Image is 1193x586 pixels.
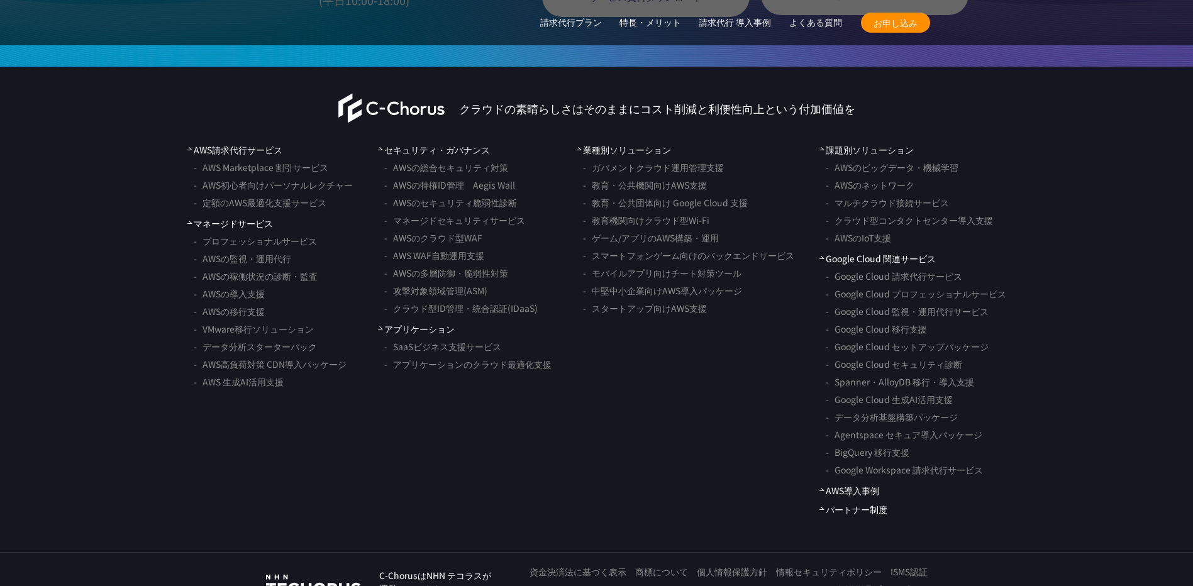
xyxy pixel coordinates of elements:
[194,285,265,302] a: AWSの導入支援
[194,194,326,211] a: 定額のAWS最適化支援サービス
[194,302,265,320] a: AWSの移行支援
[194,232,317,250] a: プロフェッショナルサービス
[187,143,282,157] a: AWS請求代行サービス
[583,194,748,211] a: 教育・公共団体向け Google Cloud 支援
[194,267,318,285] a: AWSの稼働状況の診断・監査
[583,229,719,246] a: ゲーム/アプリのAWS構築・運用
[583,176,707,194] a: 教育・公共機関向けAWS支援
[826,176,914,194] a: AWSのネットワーク
[826,229,891,246] a: AWSのIoT支援
[619,16,681,30] a: 特長・メリット
[826,390,953,408] a: Google Cloud 生成AI活用支援
[635,565,688,578] a: 商標について
[384,338,501,355] a: SaaSビジネス支援サービス
[826,320,927,338] a: Google Cloud 移行支援
[378,323,455,336] span: アプリケーション
[819,484,879,497] a: AWS導入事例
[384,264,508,282] a: AWSの多層防御・脆弱性対策
[583,264,741,282] a: モバイルアプリ向けチート対策ツール
[384,355,552,373] a: アプリケーションのクラウド最適化支援
[826,267,962,285] a: Google Cloud 請求代行サービス
[826,461,983,478] a: Google Workspace 請求代行サービス
[826,158,958,176] a: AWSのビッグデータ・機械学習
[697,565,767,578] a: 個人情報保護方針
[826,302,989,320] a: Google Cloud 監視・運用代行サービス
[384,158,508,176] a: AWSの総合セキュリティ対策
[583,299,707,317] a: スタートアップ向けAWS支援
[378,143,490,157] a: セキュリティ・ガバナンス
[891,565,928,578] a: ISMS認証
[384,299,538,317] a: クラウド型ID管理・統合認証(IDaaS)
[826,355,962,373] a: Google Cloud セキュリティ診断
[699,16,772,30] a: 請求代行 導入事例
[194,355,347,373] a: AWS高負荷対策 CDN導入パッケージ
[194,176,353,194] a: AWS初心者向けパーソナルレクチャー
[861,16,930,30] span: お申し込み
[530,565,626,578] a: 資金決済法に基づく表示
[194,373,284,390] a: AWS 生成AI活用支援
[384,246,484,264] a: AWS WAF自動運用支援
[583,158,724,176] a: ガバメントクラウド運用管理支援
[583,211,709,229] a: 教育機関向けクラウド型Wi-Fi
[826,426,982,443] a: Agentspace セキュア導入パッケージ
[776,565,882,578] a: 情報セキュリティポリシー
[194,158,328,176] a: AWS Marketplace 割引サービス
[819,503,887,516] a: パートナー制度
[583,246,794,264] a: スマートフォンゲーム向けのバックエンドサービス
[194,338,317,355] a: データ分析スターターパック
[384,282,487,299] a: 攻撃対象領域管理(ASM)
[194,250,291,267] a: AWSの監視・運用代行
[819,143,914,157] span: 課題別ソリューション
[459,99,855,116] p: クラウドの素晴らしさはそのままにコスト削減と利便性向上という付加価値を
[826,443,909,461] a: BigQuery 移行支援
[384,211,525,229] a: マネージドセキュリティサービス
[826,408,958,426] a: データ分析基盤構築パッケージ
[826,211,993,229] a: クラウド型コンタクトセンター導入支援
[384,194,517,211] a: AWSのセキュリティ脆弱性診断
[194,320,314,338] a: VMware移行ソリューション
[861,13,930,33] a: お申し込み
[789,16,842,30] a: よくある質問
[826,194,949,211] a: マルチクラウド接続サービス
[384,176,515,194] a: AWSの特権ID管理 Aegis Wall
[577,143,671,157] span: 業種別ソリューション
[540,16,602,30] a: 請求代行プラン
[187,217,273,230] a: マネージドサービス
[826,338,989,355] a: Google Cloud セットアップパッケージ
[826,285,1006,302] a: Google Cloud プロフェッショナルサービス
[384,229,482,246] a: AWSのクラウド型WAF
[583,282,742,299] a: 中堅中小企業向けAWS導入パッケージ
[826,373,974,390] a: Spanner・AlloyDB 移行・導入支援
[819,252,936,265] span: Google Cloud 関連サービス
